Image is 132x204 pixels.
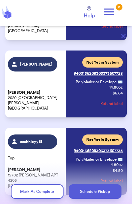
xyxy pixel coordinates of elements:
span: [PERSON_NAME] [8,168,40,173]
button: Refund label [100,174,123,188]
span: Not Yet in System [86,60,119,65]
span: Help [84,12,95,20]
span: 4.80 oz [77,162,123,167]
p: 2020 [GEOGRAPHIC_DATA][PERSON_NAME] [GEOGRAPHIC_DATA] [8,90,63,111]
div: 2 [116,4,122,10]
span: PolyMailer or Envelope ✉️ [76,80,123,84]
p: $ 4.80 [113,168,123,173]
a: Help [84,6,95,20]
span: aashhleyy18 [20,139,42,144]
p: 19702 [PERSON_NAME] APT 4206 [GEOGRAPHIC_DATA] [8,167,63,188]
span: PolyMailer or Envelope ✉️ [76,157,123,161]
button: Mark As Complete [11,184,64,199]
button: Refund label [100,96,123,111]
a: 9400136208303373607728 [74,68,123,79]
button: Refund label [100,19,123,33]
span: [PERSON_NAME] [8,90,40,95]
p: Top [8,155,63,161]
span: 14.80 oz [77,85,123,90]
button: Schedule Pickup [69,184,121,199]
a: 9400136208303373607735 [74,146,123,156]
p: $ 6.64 [113,91,123,96]
span: [PERSON_NAME] [20,62,52,67]
span: Not Yet in System [86,137,119,142]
